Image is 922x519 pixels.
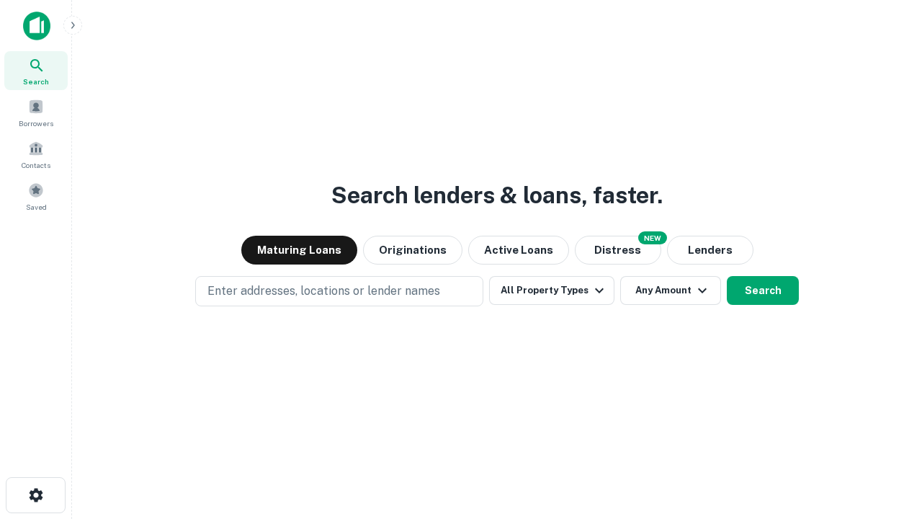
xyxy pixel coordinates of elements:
[489,276,614,305] button: All Property Types
[241,236,357,265] button: Maturing Loans
[4,177,68,216] a: Saved
[638,231,667,244] div: NEW
[4,51,68,90] a: Search
[22,159,50,171] span: Contacts
[195,276,483,306] button: Enter addresses, locations or lender names
[23,76,49,87] span: Search
[19,117,53,129] span: Borrowers
[4,135,68,174] a: Contacts
[26,201,47,213] span: Saved
[850,404,922,473] iframe: Chat Widget
[331,178,663,213] h3: Search lenders & loans, faster.
[620,276,721,305] button: Any Amount
[4,93,68,132] a: Borrowers
[468,236,569,265] button: Active Loans
[363,236,462,265] button: Originations
[207,283,440,300] p: Enter addresses, locations or lender names
[667,236,753,265] button: Lenders
[727,276,799,305] button: Search
[575,236,661,265] button: Search distressed loans with lien and other non-mortgage details.
[23,12,50,40] img: capitalize-icon.png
